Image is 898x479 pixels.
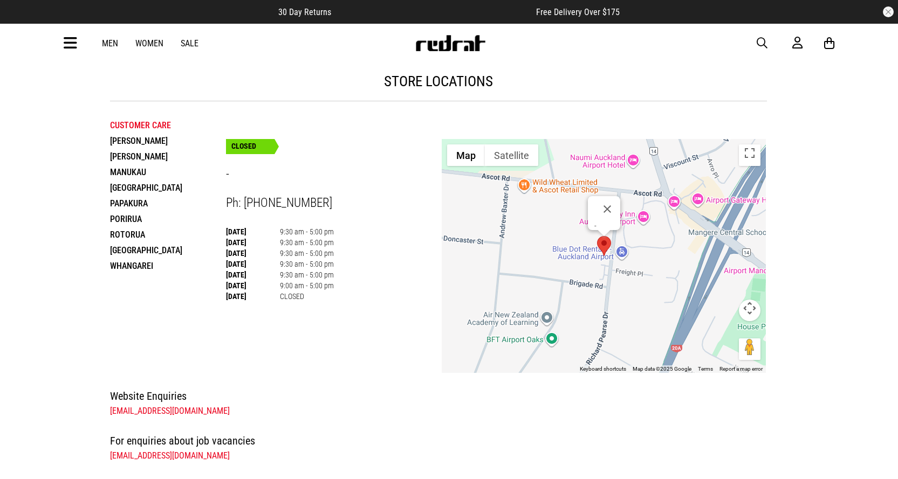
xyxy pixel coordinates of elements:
[278,7,331,17] span: 30 Day Returns
[280,259,334,269] td: 9:30 am - 5:00 pm
[719,366,763,372] a: Report a map error
[485,144,538,166] button: Show satellite imagery
[110,227,226,242] li: Rotorua
[110,117,226,133] li: Customer Care
[536,7,620,17] span: Free Delivery Over $175
[226,166,442,183] h3: -
[135,38,163,48] a: Women
[110,242,226,258] li: [GEOGRAPHIC_DATA]
[110,133,226,149] li: [PERSON_NAME]
[226,139,275,154] div: CLOSED
[580,365,626,373] button: Keyboard shortcuts
[739,300,760,321] button: Map camera controls
[226,226,280,237] th: [DATE]
[110,164,226,180] li: Manukau
[110,196,226,211] li: Papakura
[110,73,767,90] h1: store locations
[110,180,226,196] li: [GEOGRAPHIC_DATA]
[226,280,280,291] th: [DATE]
[110,387,767,405] h4: Website Enquiries
[698,366,713,372] a: Terms (opens in new tab)
[280,291,334,302] td: CLOSED
[280,226,334,237] td: 9:30 am - 5:00 pm
[280,248,334,259] td: 9:30 am - 5:00 pm
[280,237,334,248] td: 9:30 am - 5:00 pm
[226,291,280,302] th: [DATE]
[226,237,280,248] th: [DATE]
[633,366,691,372] span: Map data ©2025 Google
[594,222,620,230] div: -
[110,450,230,461] a: [EMAIL_ADDRESS][DOMAIN_NAME]
[110,432,767,449] h4: For enquiries about job vacancies
[226,196,332,210] span: Ph: [PHONE_NUMBER]
[280,280,334,291] td: 9:00 am - 5:00 pm
[102,38,118,48] a: Men
[444,359,480,373] img: Google
[110,258,226,274] li: Whangarei
[447,144,485,166] button: Show street map
[444,359,480,373] a: Open this area in Google Maps (opens a new window)
[110,211,226,227] li: Porirua
[739,144,760,166] button: Toggle fullscreen view
[226,269,280,280] th: [DATE]
[181,38,198,48] a: Sale
[226,248,280,259] th: [DATE]
[594,196,620,222] button: Close
[739,338,760,360] button: Drag Pegman onto the map to open Street View
[280,269,334,280] td: 9:30 am - 5:00 pm
[353,6,515,17] iframe: Customer reviews powered by Trustpilot
[415,35,486,51] img: Redrat logo
[110,406,230,416] a: [EMAIL_ADDRESS][DOMAIN_NAME]
[226,259,280,269] th: [DATE]
[110,149,226,164] li: [PERSON_NAME]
